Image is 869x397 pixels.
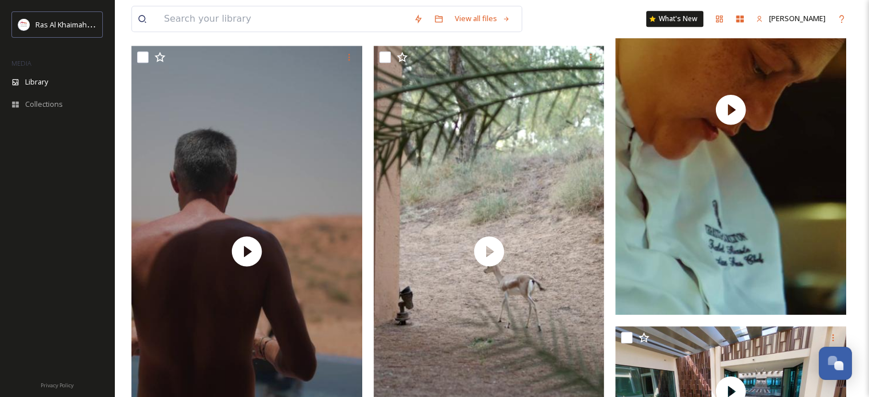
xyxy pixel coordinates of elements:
[158,6,408,31] input: Search your library
[11,59,31,67] span: MEDIA
[35,19,197,30] span: Ras Al Khaimah Tourism Development Authority
[25,77,48,87] span: Library
[819,347,852,380] button: Open Chat
[449,7,516,30] a: View all files
[25,99,63,110] span: Collections
[41,382,74,389] span: Privacy Policy
[18,19,30,30] img: Logo_RAKTDA_RGB-01.png
[41,378,74,391] a: Privacy Policy
[646,11,703,27] a: What's New
[769,13,826,23] span: [PERSON_NAME]
[750,7,831,30] a: [PERSON_NAME]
